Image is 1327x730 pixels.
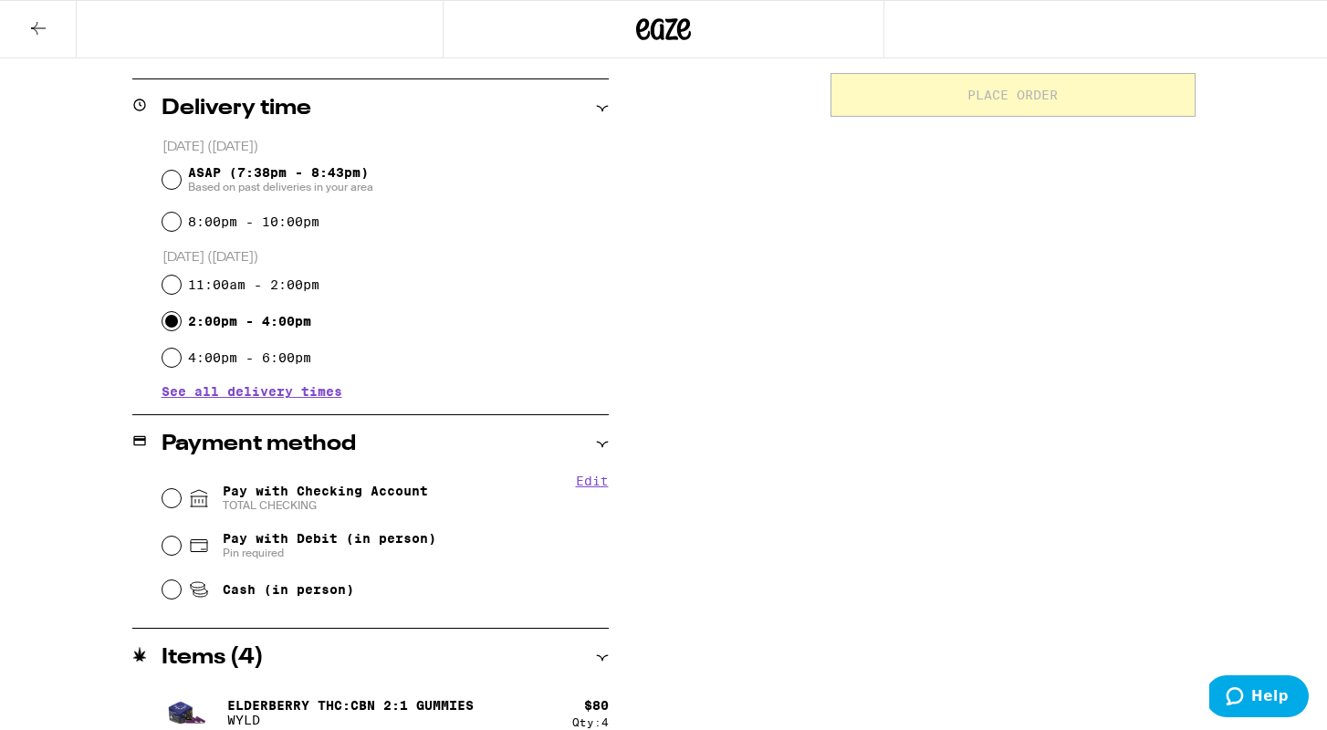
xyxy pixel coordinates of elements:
span: Pin required [223,546,436,560]
span: ASAP (7:38pm - 8:43pm) [188,165,373,194]
h2: Delivery time [162,98,311,120]
p: [DATE] ([DATE]) [162,139,609,156]
label: 11:00am - 2:00pm [188,277,319,292]
p: Elderberry THC:CBN 2:1 Gummies [227,698,474,713]
button: See all delivery times [162,385,342,398]
p: WYLD [227,713,474,727]
iframe: Opens a widget where you can find more information [1209,675,1309,721]
span: Based on past deliveries in your area [188,180,373,194]
h2: Payment method [162,433,356,455]
span: Pay with Checking Account [223,484,428,513]
span: TOTAL CHECKING [223,498,428,513]
p: [DATE] ([DATE]) [162,249,609,266]
div: Qty: 4 [572,716,609,728]
button: Place Order [831,73,1196,117]
div: $ 80 [584,698,609,713]
span: Cash (in person) [223,582,354,597]
button: Edit [576,474,609,488]
span: Pay with Debit (in person) [223,531,436,546]
h2: Items ( 4 ) [162,647,264,669]
label: 4:00pm - 6:00pm [188,350,311,365]
label: 8:00pm - 10:00pm [188,214,319,229]
span: Place Order [967,89,1058,101]
label: 2:00pm - 4:00pm [188,314,311,328]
